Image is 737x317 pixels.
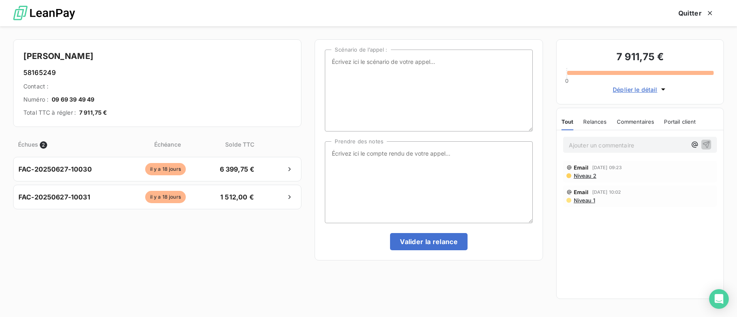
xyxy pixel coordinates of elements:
span: 09 69 39 49 49 [52,95,94,104]
button: Quitter [669,5,724,22]
span: [DATE] 10:02 [592,190,621,195]
span: 0 [565,77,568,84]
span: il y a 18 jours [145,191,186,203]
span: 6 399,75 € [215,164,258,174]
span: FAC-20250627-10031 [18,192,90,202]
span: il y a 18 jours [145,163,186,175]
div: Open Intercom Messenger [709,289,729,309]
h4: [PERSON_NAME] [23,50,291,63]
span: 7 911,75 € [79,109,107,117]
span: Solde TTC [218,140,261,149]
button: Déplier le détail [610,85,670,94]
span: Relances [583,118,607,125]
span: Niveau 1 [573,197,595,204]
span: Échues [18,140,38,149]
h3: 7 911,75 € [566,50,714,66]
span: Email [574,164,589,171]
span: 2 [40,141,47,149]
span: Déplier le détail [613,85,657,94]
span: Portail client [664,118,696,125]
span: Niveau 2 [573,172,596,179]
h6: 58165249 [23,68,291,77]
span: Commentaires [617,118,655,125]
span: 1 512,00 € [215,192,258,202]
span: Échéance [118,140,217,149]
span: Email [574,189,589,195]
span: Numéro : [23,95,48,104]
img: logo LeanPay [13,2,75,25]
button: Valider la relance [390,233,468,250]
span: FAC-20250627-10030 [18,164,92,174]
span: Contact : [23,82,48,91]
span: Total TTC à régler : [23,109,76,117]
span: [DATE] 09:23 [592,165,622,170]
span: Tout [561,118,574,125]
